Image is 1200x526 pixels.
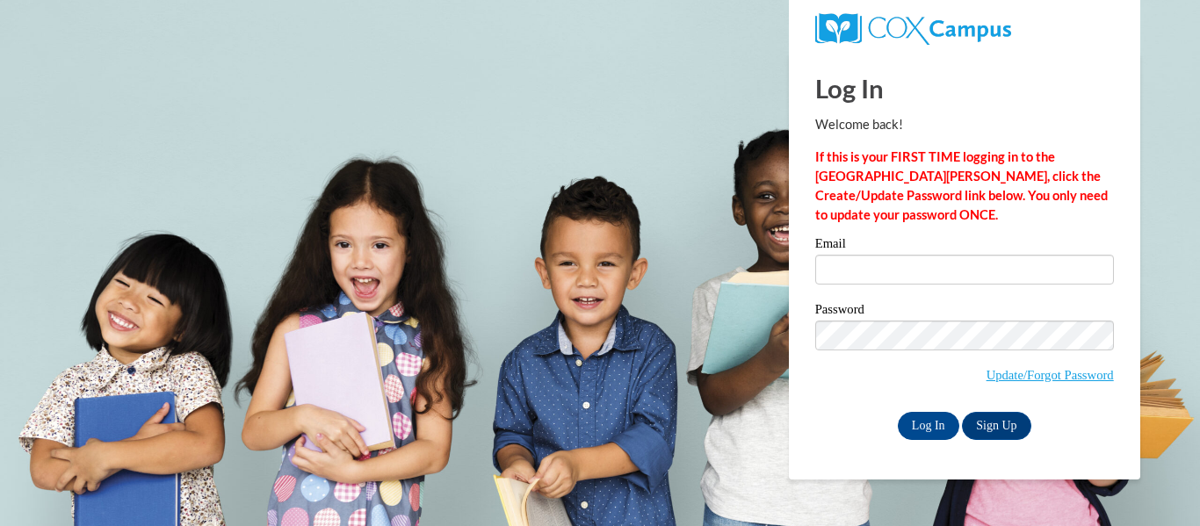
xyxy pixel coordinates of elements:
[815,70,1114,106] h1: Log In
[898,412,959,440] input: Log In
[815,20,1011,35] a: COX Campus
[815,149,1108,222] strong: If this is your FIRST TIME logging in to the [GEOGRAPHIC_DATA][PERSON_NAME], click the Create/Upd...
[815,237,1114,255] label: Email
[962,412,1030,440] a: Sign Up
[815,115,1114,134] p: Welcome back!
[987,368,1114,382] a: Update/Forgot Password
[815,303,1114,321] label: Password
[815,13,1011,45] img: COX Campus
